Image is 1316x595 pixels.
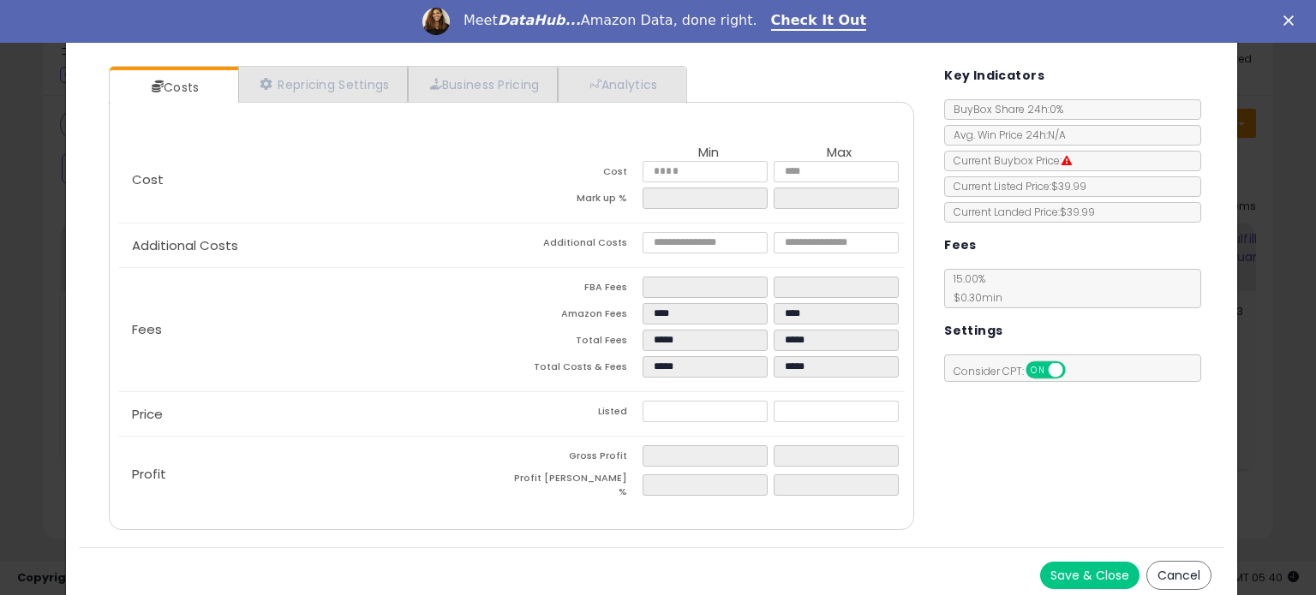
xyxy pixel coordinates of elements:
td: Total Fees [511,330,643,356]
th: Min [643,146,774,161]
p: Fees [118,323,511,336]
span: 15.00 % [945,271,1002,305]
i: Suppressed Buy Box [1062,156,1072,166]
td: Total Costs & Fees [511,356,643,383]
span: Current Landed Price: $39.99 [945,205,1095,219]
h5: Fees [944,235,977,256]
span: Current Buybox Price: [945,153,1072,168]
td: Additional Costs [511,232,643,259]
td: Gross Profit [511,445,643,472]
div: Meet Amazon Data, done right. [464,12,757,29]
img: Profile image for Georgie [422,8,450,35]
h5: Key Indicators [944,65,1044,86]
i: DataHub... [498,12,581,28]
button: Cancel [1146,561,1211,590]
span: ON [1027,363,1049,378]
a: Repricing Settings [238,67,408,102]
td: Listed [511,401,643,427]
span: Current Listed Price: $39.99 [945,179,1086,193]
th: Max [774,146,905,161]
span: $0.30 min [945,290,1002,305]
a: Analytics [558,67,685,102]
td: Mark up % [511,187,643,214]
button: Save & Close [1040,562,1140,589]
p: Profit [118,467,511,481]
span: Avg. Win Price 24h: N/A [945,128,1066,142]
a: Costs [110,70,236,104]
a: Check It Out [771,12,867,31]
p: Additional Costs [118,239,511,253]
td: Profit [PERSON_NAME] % [511,472,643,503]
span: OFF [1063,363,1091,378]
p: Price [118,408,511,421]
td: FBA Fees [511,277,643,303]
h5: Settings [944,320,1002,342]
p: Cost [118,173,511,187]
td: Cost [511,161,643,187]
span: BuyBox Share 24h: 0% [945,102,1063,116]
td: Amazon Fees [511,303,643,330]
a: Business Pricing [408,67,558,102]
div: Close [1283,15,1301,26]
span: Consider CPT: [945,364,1088,378]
